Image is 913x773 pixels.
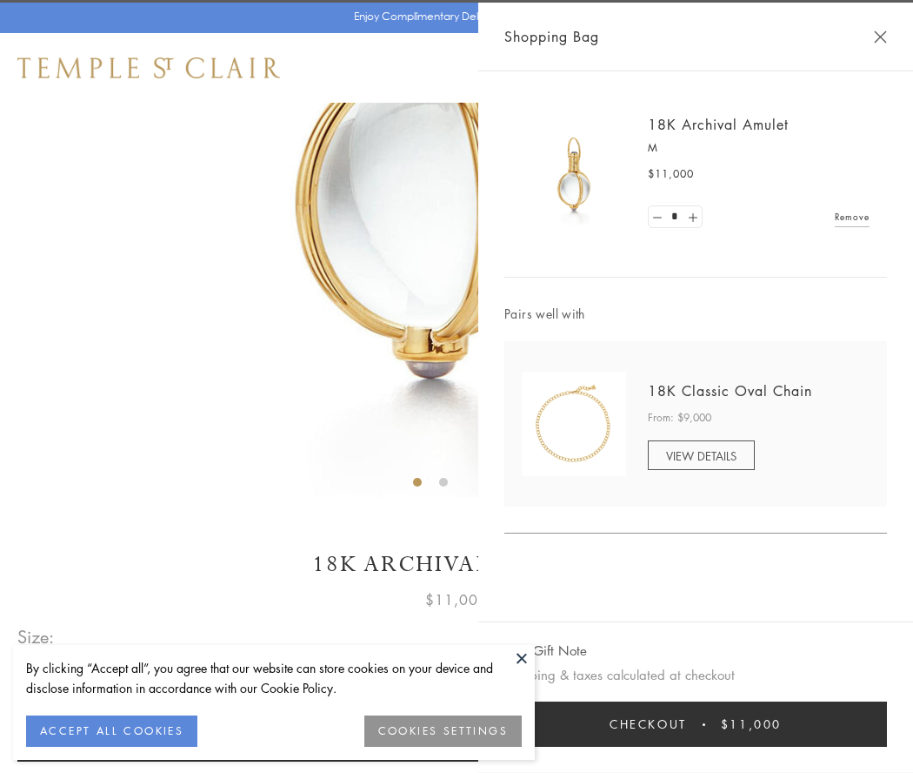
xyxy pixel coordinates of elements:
[648,165,694,183] span: $11,000
[666,447,736,464] span: VIEW DETAILS
[648,139,870,157] p: M
[26,658,522,698] div: By clicking “Accept all”, you agree that our website can store cookies on your device and disclos...
[874,30,887,44] button: Close Shopping Bag
[504,304,887,324] span: Pairs well with
[17,549,896,580] h1: 18K Archival Amulet
[504,25,599,48] span: Shopping Bag
[522,122,626,226] img: 18K Archival Amulet
[354,8,551,25] p: Enjoy Complimentary Delivery & Returns
[522,372,626,476] img: N88865-OV18
[721,715,782,734] span: $11,000
[649,206,666,228] a: Set quantity to 0
[610,715,687,734] span: Checkout
[425,588,488,611] span: $11,000
[17,622,56,651] span: Size:
[835,207,870,226] a: Remove
[17,57,280,78] img: Temple St. Clair
[504,640,587,662] button: Add Gift Note
[648,440,755,470] a: VIEW DETAILS
[504,664,887,686] p: Shipping & taxes calculated at checkout
[504,702,887,747] button: Checkout $11,000
[683,206,701,228] a: Set quantity to 2
[648,381,812,400] a: 18K Classic Oval Chain
[364,716,522,747] button: COOKIES SETTINGS
[26,716,197,747] button: ACCEPT ALL COOKIES
[648,115,789,134] a: 18K Archival Amulet
[648,409,711,427] span: From: $9,000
